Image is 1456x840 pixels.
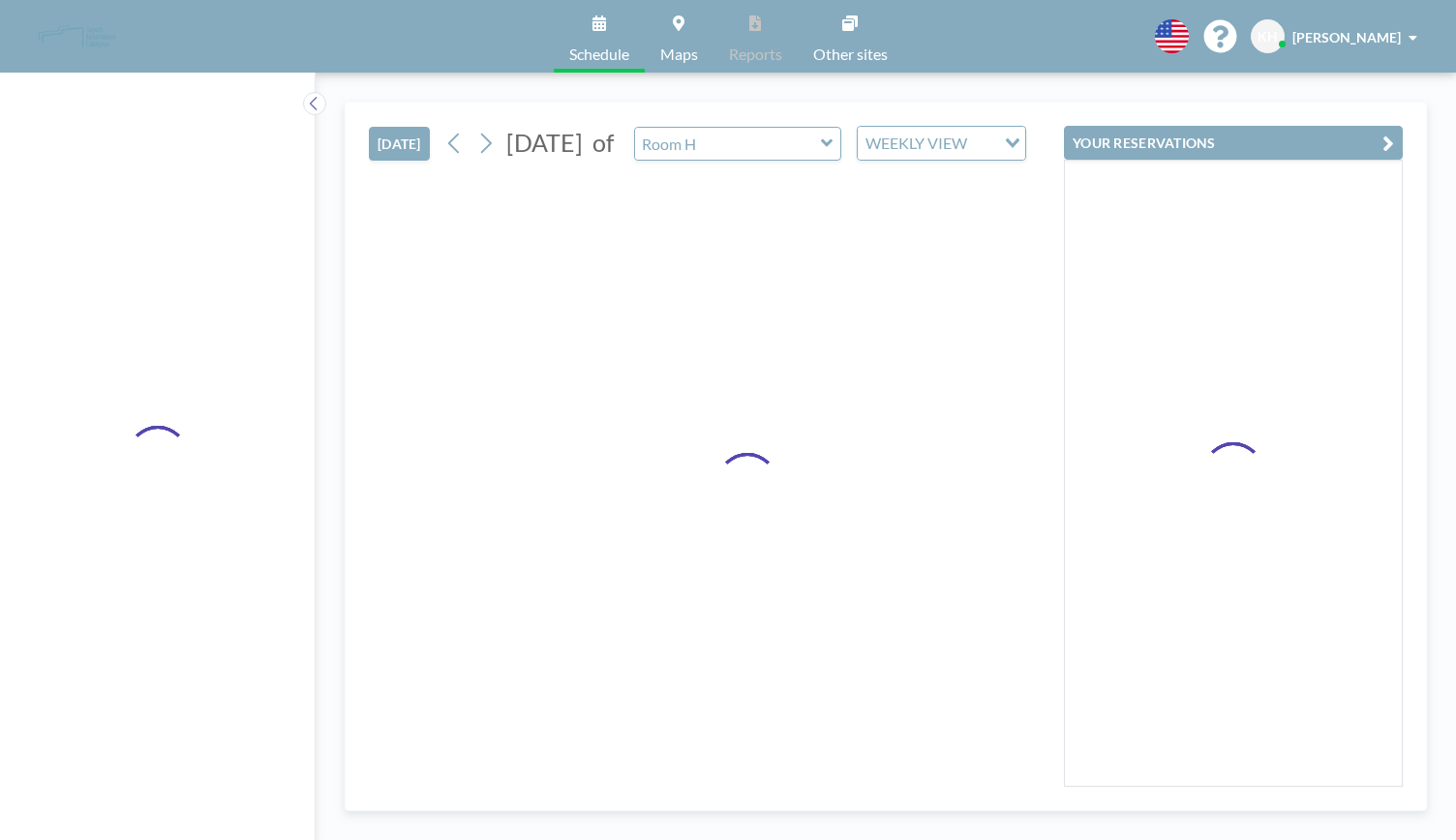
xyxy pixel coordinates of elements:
span: Other sites [813,46,888,62]
button: YOUR RESERVATIONS [1064,126,1403,160]
button: [DATE] [369,127,430,161]
span: WEEKLY VIEW [862,131,971,156]
img: organization-logo [31,17,124,56]
input: Room H [635,128,821,160]
div: Search for option [858,127,1025,160]
span: KH [1258,28,1278,45]
span: [PERSON_NAME] [1292,29,1401,45]
span: [DATE] [506,128,583,157]
span: Maps [660,46,698,62]
input: Search for option [973,131,993,156]
span: of [592,128,614,158]
span: Schedule [569,46,629,62]
span: Reports [729,46,782,62]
